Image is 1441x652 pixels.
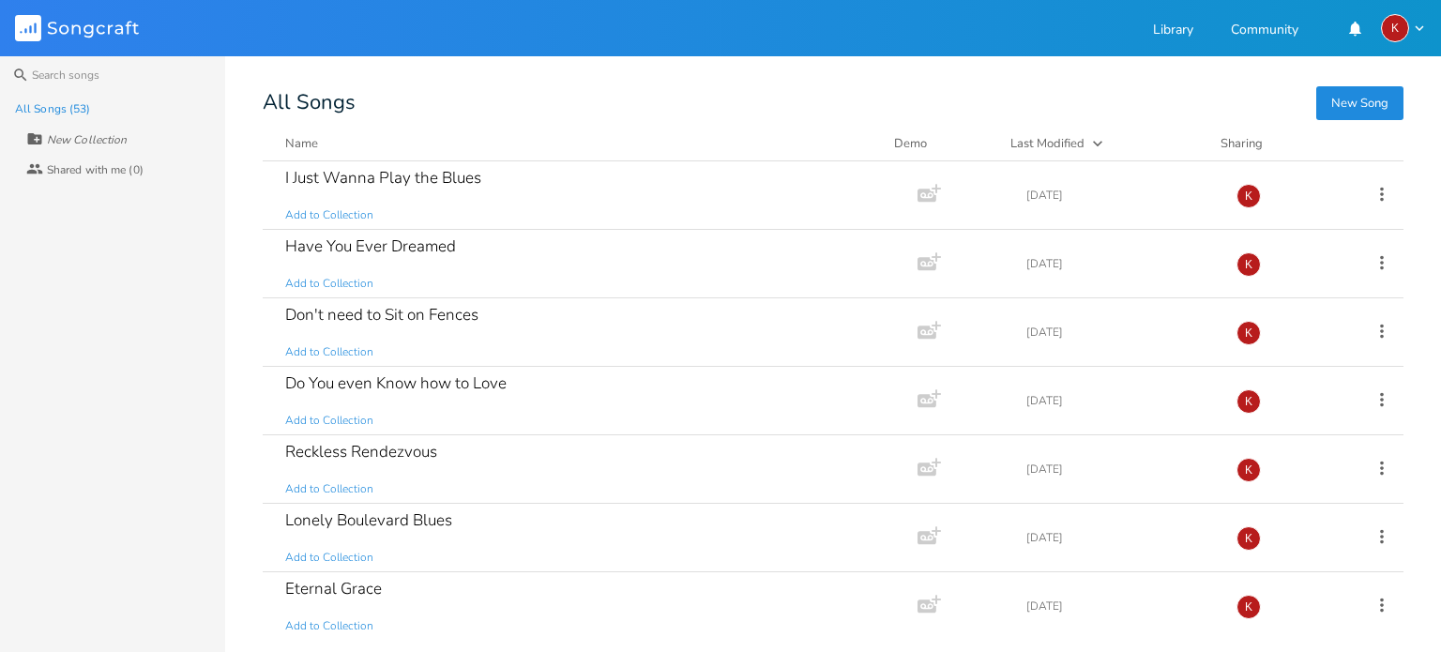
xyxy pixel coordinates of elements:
[1381,14,1409,42] div: kerynlee24
[1236,252,1261,277] div: kerynlee24
[285,512,452,528] div: Lonely Boulevard Blues
[285,444,437,460] div: Reckless Rendezvous
[1026,190,1214,201] div: [DATE]
[285,134,872,153] button: Name
[285,307,478,323] div: Don't need to Sit on Fences
[1236,184,1261,208] div: kerynlee24
[263,94,1403,112] div: All Songs
[1026,326,1214,338] div: [DATE]
[285,550,373,566] span: Add to Collection
[1026,395,1214,406] div: [DATE]
[1236,526,1261,551] div: kerynlee24
[285,135,318,152] div: Name
[1236,595,1261,619] div: kerynlee24
[15,103,90,114] div: All Songs (53)
[894,134,988,153] div: Demo
[285,276,373,292] span: Add to Collection
[1231,23,1298,39] a: Community
[285,170,481,186] div: I Just Wanna Play the Blues
[1236,321,1261,345] div: kerynlee24
[1010,135,1085,152] div: Last Modified
[1026,532,1214,543] div: [DATE]
[285,207,373,223] span: Add to Collection
[285,413,373,429] span: Add to Collection
[285,481,373,497] span: Add to Collection
[1236,458,1261,482] div: kerynlee24
[1026,600,1214,612] div: [DATE]
[1316,86,1403,120] button: New Song
[285,375,507,391] div: Do You even Know how to Love
[285,618,373,634] span: Add to Collection
[285,581,382,597] div: Eternal Grace
[285,344,373,360] span: Add to Collection
[1010,134,1198,153] button: Last Modified
[1236,389,1261,414] div: kerynlee24
[47,134,127,145] div: New Collection
[1026,258,1214,269] div: [DATE]
[47,164,144,175] div: Shared with me (0)
[1026,463,1214,475] div: [DATE]
[285,238,456,254] div: Have You Ever Dreamed
[1381,14,1426,42] button: K
[1221,134,1333,153] div: Sharing
[1153,23,1193,39] a: Library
